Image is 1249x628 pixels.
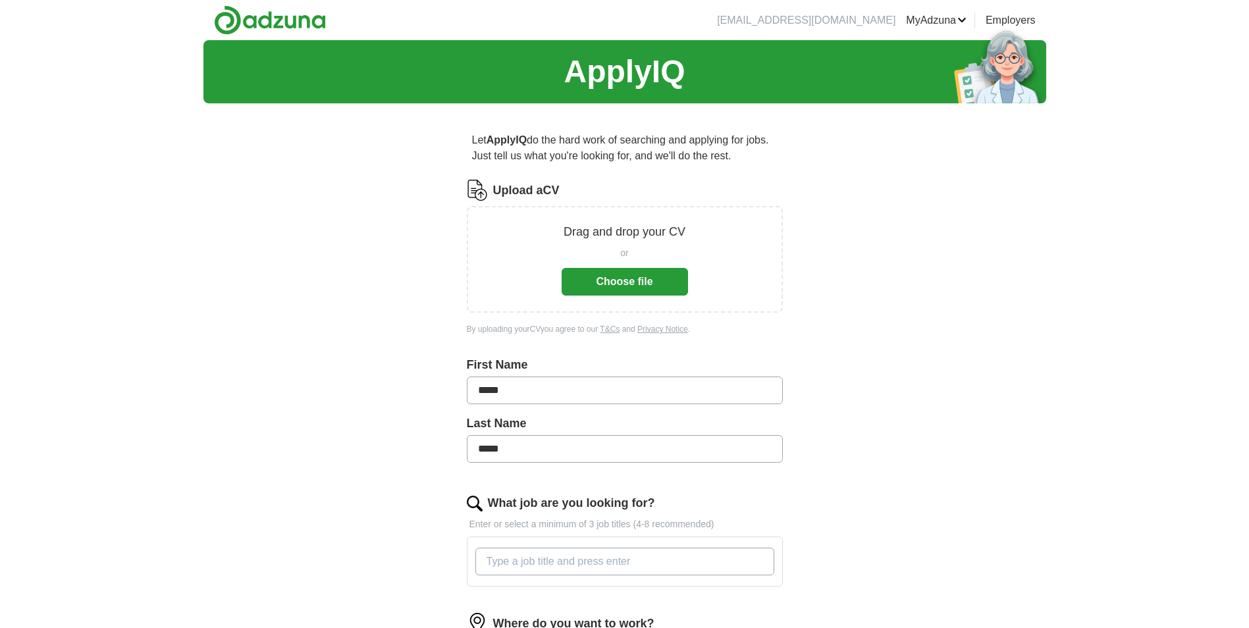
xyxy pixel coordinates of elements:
span: or [620,246,628,260]
label: What job are you looking for? [488,494,655,512]
strong: ApplyIQ [487,134,527,145]
li: [EMAIL_ADDRESS][DOMAIN_NAME] [717,13,895,28]
div: By uploading your CV you agree to our and . [467,323,783,335]
img: CV Icon [467,180,488,201]
img: Adzuna logo [214,5,326,35]
p: Let do the hard work of searching and applying for jobs. Just tell us what you're looking for, an... [467,127,783,169]
label: Upload a CV [493,182,560,199]
a: T&Cs [600,325,620,334]
input: Type a job title and press enter [475,548,774,575]
a: Privacy Notice [637,325,688,334]
button: Choose file [562,268,688,296]
a: Employers [986,13,1036,28]
p: Enter or select a minimum of 3 job titles (4-8 recommended) [467,517,783,531]
p: Drag and drop your CV [564,223,685,241]
img: search.png [467,496,483,511]
h1: ApplyIQ [564,48,685,95]
label: First Name [467,356,783,374]
label: Last Name [467,415,783,432]
a: MyAdzuna [906,13,967,28]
